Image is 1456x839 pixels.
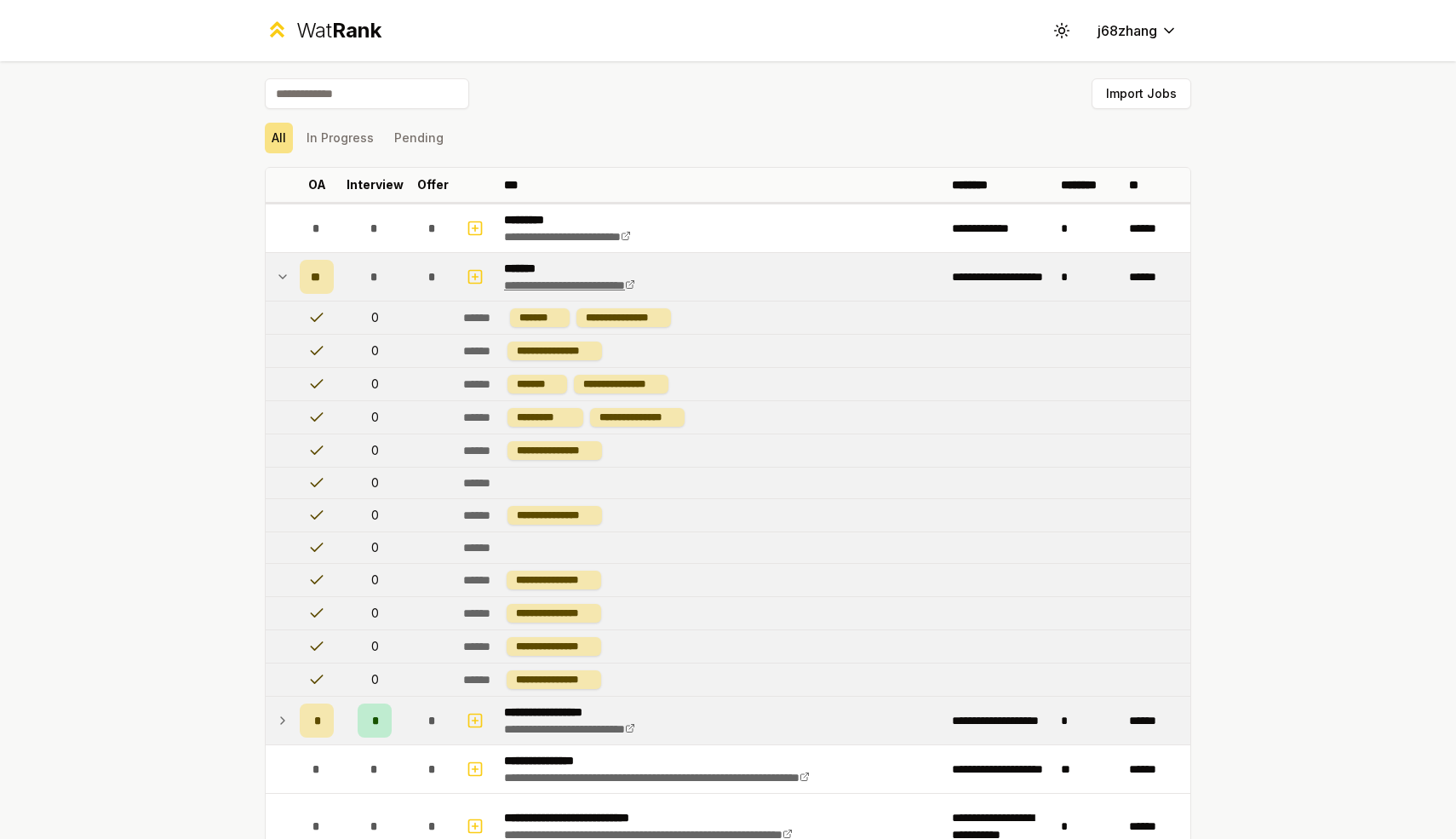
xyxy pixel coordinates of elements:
[308,176,326,193] p: OA
[1092,78,1191,109] button: Import Jobs
[417,176,449,193] p: Offer
[341,335,409,367] td: 0
[341,597,409,629] td: 0
[1098,20,1157,41] span: j68zhang
[332,18,381,43] span: Rank
[347,176,404,193] p: Interview
[296,17,381,44] div: Wat
[341,499,409,532] td: 0
[300,123,381,153] button: In Progress
[341,401,409,434] td: 0
[341,302,409,334] td: 0
[341,434,409,467] td: 0
[341,664,409,696] td: 0
[387,123,450,153] button: Pending
[341,468,409,498] td: 0
[1084,15,1191,46] button: j68zhang
[341,368,409,400] td: 0
[341,630,409,663] td: 0
[341,564,409,596] td: 0
[265,123,293,153] button: All
[341,532,409,563] td: 0
[265,17,381,44] a: WatRank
